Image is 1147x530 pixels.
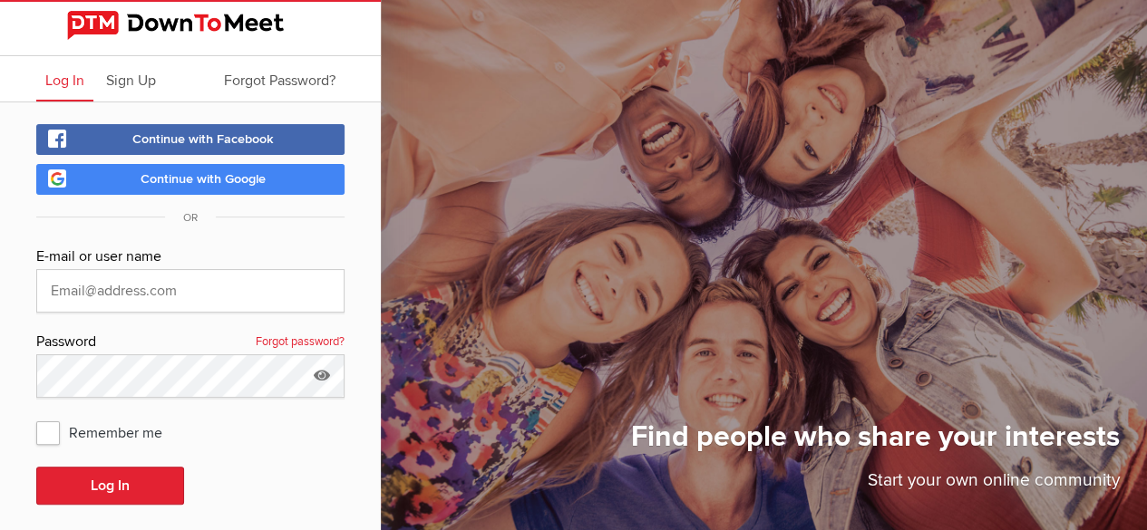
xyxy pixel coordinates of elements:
[36,331,345,354] div: Password
[36,246,345,269] div: E-mail or user name
[132,131,274,147] span: Continue with Facebook
[36,467,184,505] button: Log In
[631,467,1120,503] p: Start your own online community
[631,419,1120,467] h1: Find people who share your interests
[36,124,345,155] a: Continue with Facebook
[36,416,180,448] span: Remember me
[256,331,345,354] a: Forgot password?
[36,164,345,195] a: Continue with Google
[215,56,345,101] a: Forgot Password?
[45,72,84,90] span: Log In
[165,211,216,225] span: OR
[106,72,156,90] span: Sign Up
[67,11,314,40] img: DownToMeet
[36,56,93,101] a: Log In
[36,269,345,313] input: Email@address.com
[224,72,335,90] span: Forgot Password?
[141,171,266,187] span: Continue with Google
[97,56,165,101] a: Sign Up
